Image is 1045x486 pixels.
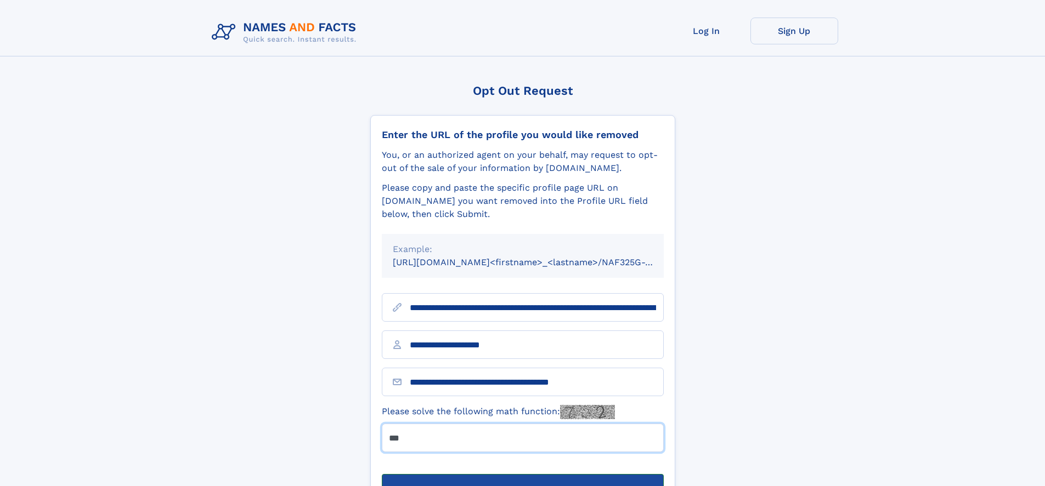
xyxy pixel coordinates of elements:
[207,18,365,47] img: Logo Names and Facts
[663,18,750,44] a: Log In
[393,243,653,256] div: Example:
[393,257,685,267] small: [URL][DOMAIN_NAME]<firstname>_<lastname>/NAF325G-xxxxxxxx
[382,181,664,221] div: Please copy and paste the specific profile page URL on [DOMAIN_NAME] you want removed into the Pr...
[370,84,675,98] div: Opt Out Request
[382,148,664,175] div: You, or an authorized agent on your behalf, may request to opt-out of the sale of your informatio...
[382,405,615,419] label: Please solve the following math function:
[750,18,838,44] a: Sign Up
[382,129,664,141] div: Enter the URL of the profile you would like removed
